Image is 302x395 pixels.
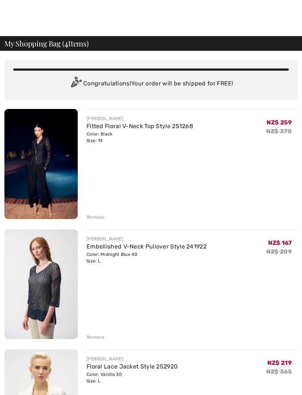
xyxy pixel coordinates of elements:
[87,236,207,242] div: [PERSON_NAME]
[87,363,178,370] a: Floral Lace Jacket Style 252920
[87,123,193,130] a: Fitted Floral V-Neck Top Style 251268
[4,109,78,219] img: Fitted Floral V-Neck Top Style 251268
[87,334,105,341] div: Remove
[87,115,193,122] div: [PERSON_NAME]
[267,119,292,126] span: NZ$ 259
[87,371,178,384] div: Color: Vanilla 30 Size: L
[267,359,292,366] span: NZ$ 219
[87,251,207,264] div: Color: Midnight Blue 40 Size: L
[4,229,78,339] img: Embellished V-Neck Pullover Style 241922
[268,239,292,246] span: NZ$ 167
[64,38,68,47] span: 4
[87,131,193,144] div: Color: Black Size: 14
[4,40,89,47] span: My Shopping Bag ( Items)
[87,243,207,250] a: Embellished V-Neck Pullover Style 241922
[13,77,289,91] div: Congratulations! Your order will be shipped for FREE!
[69,77,83,91] img: Congratulation2.svg
[87,214,105,221] div: Remove
[87,356,178,362] div: [PERSON_NAME]
[266,248,292,255] s: NZ$ 209
[266,368,292,375] s: NZ$ 365
[266,128,292,135] s: NZ$ 370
